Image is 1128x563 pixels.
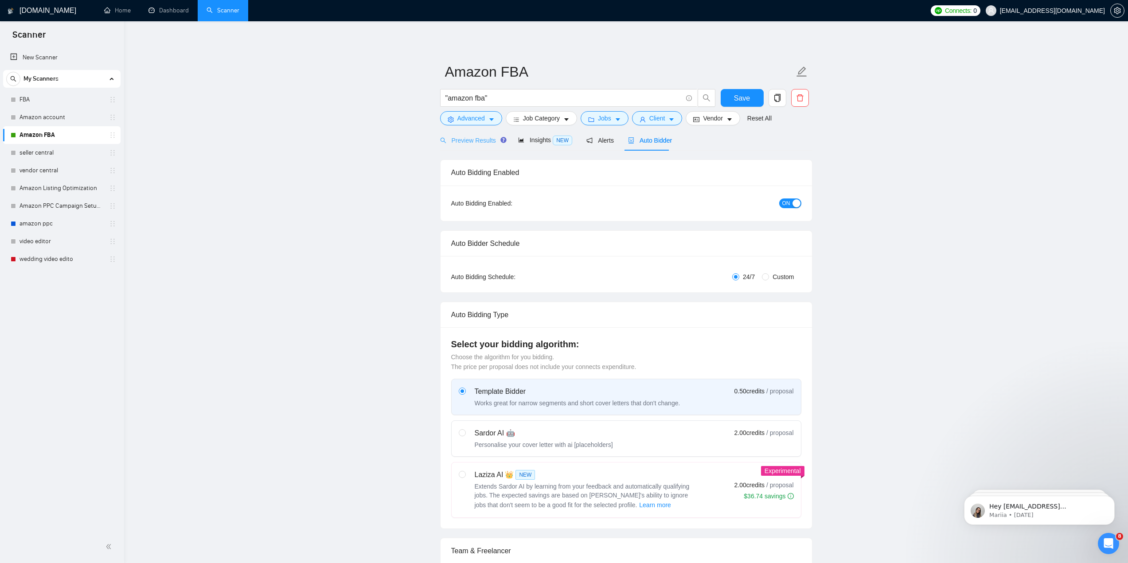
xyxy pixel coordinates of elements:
[475,440,613,449] div: Personalise your cover letter with ai [placeholders]
[1098,533,1119,554] iframe: Intercom live chat
[734,386,765,396] span: 0.50 credits
[598,113,611,123] span: Jobs
[782,198,790,208] span: ON
[105,542,114,551] span: double-left
[726,116,733,123] span: caret-down
[766,481,793,489] span: / proposal
[5,28,53,47] span: Scanner
[3,49,121,66] li: New Scanner
[973,6,977,16] span: 0
[20,109,104,126] a: Amazon account
[523,113,560,123] span: Job Category
[586,137,614,144] span: Alerts
[640,116,646,123] span: user
[109,96,116,103] span: holder
[788,493,794,499] span: info-circle
[20,233,104,250] a: video editor
[518,137,524,143] span: area-chart
[686,111,740,125] button: idcardVendorcaret-down
[475,386,680,397] div: Template Bidder
[475,428,613,439] div: Sardor AI 🤖
[109,220,116,227] span: holder
[769,272,797,282] span: Custom
[3,70,121,268] li: My Scanners
[698,94,715,102] span: search
[20,126,104,144] a: Amazon FBA
[20,91,104,109] a: FBA
[563,116,570,123] span: caret-down
[581,111,628,125] button: folderJobscaret-down
[935,7,942,14] img: upwork-logo.png
[506,111,577,125] button: barsJob Categorycaret-down
[513,116,519,123] span: bars
[457,113,485,123] span: Advanced
[649,113,665,123] span: Client
[1111,7,1124,14] span: setting
[766,387,793,396] span: / proposal
[615,116,621,123] span: caret-down
[988,8,994,14] span: user
[1116,533,1123,540] span: 8
[475,399,680,408] div: Works great for narrow segments and short cover letters that don't change.
[20,215,104,233] a: amazon ppc
[20,162,104,179] a: vendor central
[475,470,696,480] div: Laziza AI
[451,272,568,282] div: Auto Bidding Schedule:
[6,72,20,86] button: search
[488,116,495,123] span: caret-down
[109,149,116,156] span: holder
[747,113,772,123] a: Reset All
[20,179,104,197] a: Amazon Listing Optimization
[686,95,692,101] span: info-circle
[668,116,675,123] span: caret-down
[586,137,593,144] span: notification
[445,93,682,104] input: Search Freelance Jobs...
[553,136,572,145] span: NEW
[769,89,786,107] button: copy
[505,470,514,480] span: 👑
[451,338,801,350] h4: Select your bidding algorithm:
[734,428,765,438] span: 2.00 credits
[475,483,690,509] span: Extends Sardor AI by learning from your feedback and automatically qualifying jobs. The expected ...
[518,136,572,144] span: Insights
[448,116,454,123] span: setting
[515,470,535,480] span: NEW
[769,94,786,102] span: copy
[109,114,116,121] span: holder
[10,49,113,66] a: New Scanner
[639,500,671,510] button: Laziza AI NEWExtends Sardor AI by learning from your feedback and automatically qualifying jobs. ...
[109,167,116,174] span: holder
[7,76,20,82] span: search
[445,61,794,83] input: Scanner name...
[440,111,502,125] button: settingAdvancedcaret-down
[703,113,722,123] span: Vendor
[500,136,507,144] div: Tooltip anchor
[739,272,758,282] span: 24/7
[951,477,1128,539] iframe: Intercom notifications message
[698,89,715,107] button: search
[632,111,683,125] button: userClientcaret-down
[104,7,131,14] a: homeHome
[1110,7,1124,14] a: setting
[639,500,671,510] span: Learn more
[744,492,793,501] div: $36.74 savings
[451,231,801,256] div: Auto Bidder Schedule
[109,202,116,210] span: holder
[588,116,594,123] span: folder
[207,7,239,14] a: searchScanner
[109,132,116,139] span: holder
[20,197,104,215] a: Amazon PPC Campaign Setup & Management
[23,70,59,88] span: My Scanners
[451,302,801,327] div: Auto Bidding Type
[440,137,504,144] span: Preview Results
[148,7,189,14] a: dashboardDashboard
[451,198,568,208] div: Auto Bidding Enabled:
[945,6,972,16] span: Connects:
[693,116,699,123] span: idcard
[109,185,116,192] span: holder
[765,467,801,474] span: Experimental
[792,94,808,102] span: delete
